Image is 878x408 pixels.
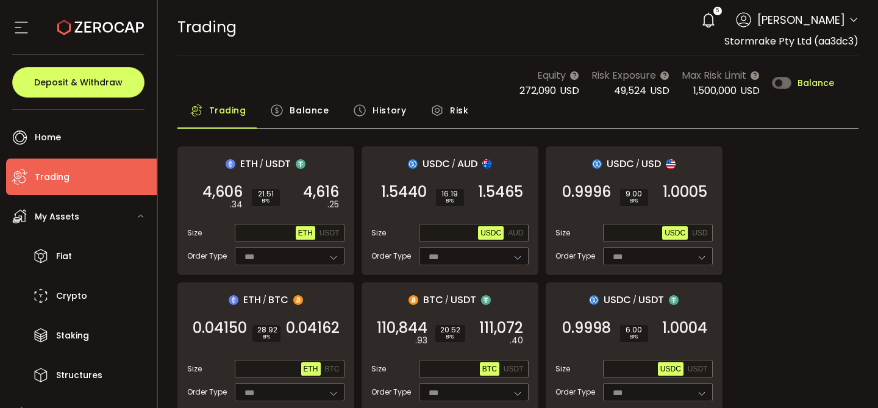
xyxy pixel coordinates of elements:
img: aud_portfolio.svg [482,159,492,169]
em: / [445,295,449,306]
span: USDT [638,292,664,307]
i: BPS [257,198,275,205]
span: Deposit & Withdraw [34,78,123,87]
span: Size [187,363,202,374]
span: 1,500,000 [693,84,737,98]
span: USDC [660,365,681,373]
img: eth_portfolio.svg [226,159,235,169]
span: 16.19 [441,190,459,198]
em: / [263,295,266,306]
span: ETH [243,292,261,307]
span: USDT [688,365,708,373]
i: BPS [440,334,460,341]
span: BTC [423,292,443,307]
span: 1.5465 [478,186,523,198]
span: Order Type [555,387,595,398]
span: USDT [451,292,476,307]
span: [PERSON_NAME] [757,12,845,28]
button: USDC [662,226,688,240]
img: usdc_portfolio.svg [592,159,602,169]
span: USD [641,156,661,171]
span: ETH [240,156,258,171]
img: usd_portfolio.svg [666,159,676,169]
button: BTC [480,362,499,376]
em: / [260,159,263,170]
button: USD [690,226,710,240]
span: Staking [56,327,89,345]
button: USDC [478,226,504,240]
button: BTC [323,362,342,376]
span: 28.92 [257,326,276,334]
span: Trading [35,168,70,186]
span: Order Type [187,251,227,262]
span: 1.5440 [381,186,427,198]
span: Trading [209,98,246,123]
span: USDT [319,229,340,237]
span: 1.0004 [662,322,707,334]
i: BPS [441,198,459,205]
em: / [636,159,640,170]
img: usdc_portfolio.svg [408,159,418,169]
span: Stormrake Pty Ltd (aa3dc3) [724,34,858,48]
span: ETH [298,229,313,237]
span: 1.0005 [663,186,707,198]
span: Crypto [56,287,87,305]
i: BPS [257,334,276,341]
span: 4,606 [202,186,243,198]
img: btc_portfolio.svg [293,295,303,305]
img: usdt_portfolio.svg [296,159,305,169]
img: usdc_portfolio.svg [589,295,599,305]
button: USDT [501,362,526,376]
span: ETH [304,365,318,373]
button: USDC [658,362,683,376]
span: Structures [56,367,102,384]
span: BTC [325,365,340,373]
em: / [452,159,455,170]
img: usdt_portfolio.svg [669,295,679,305]
span: History [373,98,406,123]
em: / [633,295,637,306]
span: 0.9998 [562,322,611,334]
span: USDT [504,365,524,373]
em: .34 [230,198,243,211]
span: 21.51 [257,190,275,198]
button: Deposit & Withdraw [12,67,145,98]
img: eth_portfolio.svg [229,295,238,305]
span: Trading [177,16,237,38]
span: AUD [508,229,523,237]
span: 272,090 [519,84,556,98]
span: USD [740,84,760,98]
span: USD [560,84,579,98]
span: Balance [290,98,329,123]
span: 111,072 [479,322,523,334]
span: Risk Exposure [591,68,656,83]
i: BPS [625,198,643,205]
button: ETH [301,362,321,376]
button: USDT [685,362,710,376]
span: 110,844 [377,322,427,334]
span: Size [187,227,202,238]
img: btc_portfolio.svg [409,295,418,305]
span: Size [371,363,386,374]
span: 0.9996 [562,186,611,198]
em: .40 [510,334,523,347]
span: USDC [604,292,631,307]
button: USDT [317,226,342,240]
span: Risk [450,98,468,123]
button: ETH [296,226,315,240]
span: USDC [480,229,501,237]
span: 0.04150 [193,322,247,334]
iframe: Chat Widget [733,276,878,408]
span: 4,616 [303,186,339,198]
span: Order Type [187,387,227,398]
span: Equity [537,68,566,83]
span: Fiat [56,248,72,265]
span: 0.04162 [286,322,340,334]
span: USDC [607,156,634,171]
img: usdt_portfolio.svg [481,295,491,305]
span: BTC [482,365,497,373]
span: Balance [798,79,834,87]
span: Size [555,227,570,238]
span: 5 [716,7,719,15]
